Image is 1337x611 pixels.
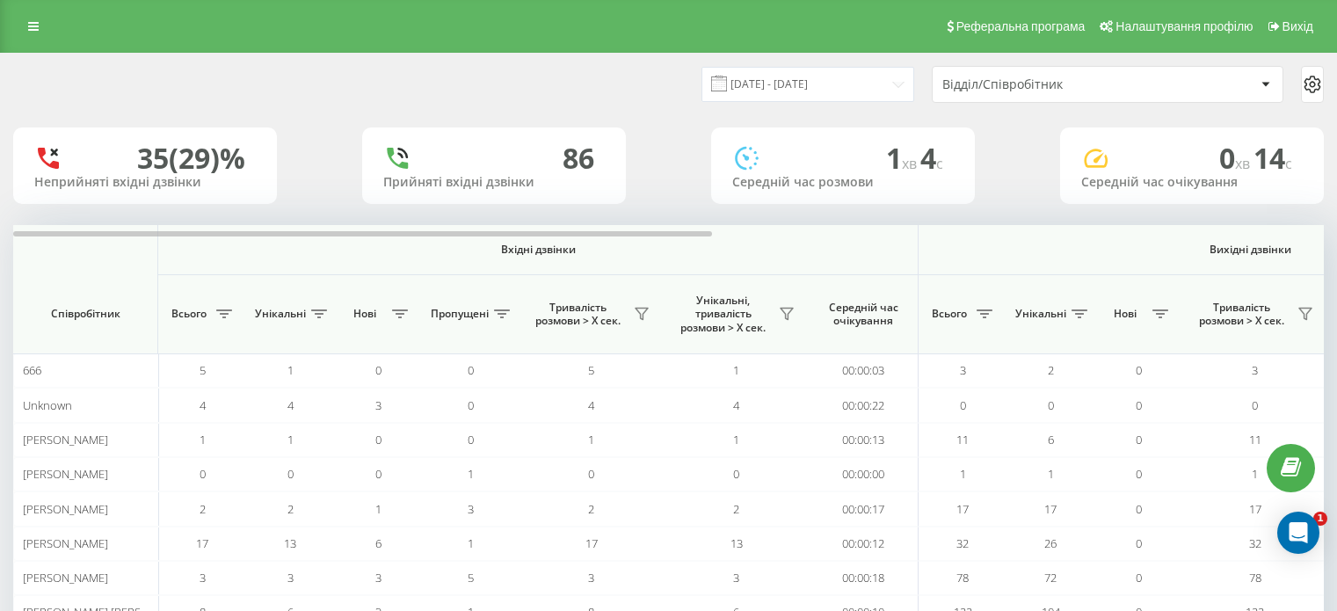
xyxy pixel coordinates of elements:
span: 1 [468,466,474,482]
span: 0 [1048,397,1054,413]
span: 0 [468,362,474,378]
span: 1 [200,432,206,447]
span: 0 [1136,535,1142,551]
span: 32 [956,535,969,551]
span: 2 [733,501,739,517]
span: 0 [1136,501,1142,517]
span: 4 [200,397,206,413]
td: 00:00:17 [809,491,919,526]
span: 3 [375,397,381,413]
td: 00:00:12 [809,527,919,561]
span: 1 [1048,466,1054,482]
span: 666 [23,362,41,378]
div: Середній час очікування [1081,175,1303,190]
span: 1 [588,432,594,447]
span: Середній час очікування [822,301,905,328]
span: 1 [287,432,294,447]
span: 1 [1313,512,1327,526]
span: 0 [1136,432,1142,447]
span: 14 [1253,139,1292,177]
span: [PERSON_NAME] [23,432,108,447]
span: [PERSON_NAME] [23,466,108,482]
span: 2 [200,501,206,517]
span: 11 [956,432,969,447]
span: Unknown [23,397,72,413]
span: хв [1235,154,1253,173]
span: 32 [1249,535,1261,551]
span: 2 [287,501,294,517]
span: 3 [468,501,474,517]
span: 0 [375,362,381,378]
span: Тривалість розмови > Х сек. [1191,301,1292,328]
td: 00:00:03 [809,353,919,388]
span: 6 [375,535,381,551]
span: 5 [200,362,206,378]
span: 0 [468,397,474,413]
span: 0 [1252,397,1258,413]
div: 35 (29)% [137,142,245,175]
span: 17 [1044,501,1057,517]
span: 0 [588,466,594,482]
td: 00:00:18 [809,561,919,595]
span: Вихід [1283,19,1313,33]
div: Відділ/Співробітник [942,77,1152,92]
span: Всього [167,307,211,321]
span: 0 [468,432,474,447]
td: 00:00:00 [809,457,919,491]
span: [PERSON_NAME] [23,535,108,551]
span: 78 [1249,570,1261,586]
td: 00:00:13 [809,423,919,457]
span: 17 [196,535,208,551]
div: 86 [563,142,594,175]
span: 1 [468,535,474,551]
span: 3 [733,570,739,586]
span: 1 [375,501,381,517]
span: Реферальна програма [956,19,1086,33]
span: 0 [375,466,381,482]
span: Тривалість розмови > Х сек. [527,301,629,328]
span: 4 [733,397,739,413]
span: 4 [287,397,294,413]
span: 0 [1136,570,1142,586]
td: 00:00:22 [809,388,919,422]
span: 17 [585,535,598,551]
span: 13 [730,535,743,551]
span: 11 [1249,432,1261,447]
span: 2 [588,501,594,517]
div: Неприйняті вхідні дзвінки [34,175,256,190]
span: 0 [1136,362,1142,378]
span: 1 [733,432,739,447]
span: хв [902,154,920,173]
span: 6 [1048,432,1054,447]
span: 2 [1048,362,1054,378]
span: 3 [1252,362,1258,378]
div: Прийняті вхідні дзвінки [383,175,605,190]
span: Унікальні [255,307,306,321]
span: c [1285,154,1292,173]
span: 1 [1252,466,1258,482]
span: 0 [960,397,966,413]
span: 3 [588,570,594,586]
span: 0 [287,466,294,482]
span: 72 [1044,570,1057,586]
span: 26 [1044,535,1057,551]
span: 0 [200,466,206,482]
span: 0 [1136,466,1142,482]
span: Нові [343,307,387,321]
span: 3 [375,570,381,586]
span: 3 [200,570,206,586]
span: 1 [886,139,920,177]
span: 3 [960,362,966,378]
span: Вхідні дзвінки [204,243,872,257]
span: Пропущені [431,307,489,321]
span: 0 [375,432,381,447]
span: 4 [588,397,594,413]
span: 1 [287,362,294,378]
span: 3 [287,570,294,586]
span: 1 [960,466,966,482]
span: Співробітник [28,307,142,321]
span: 17 [1249,501,1261,517]
span: 17 [956,501,969,517]
div: Середній час розмови [732,175,954,190]
span: 5 [468,570,474,586]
